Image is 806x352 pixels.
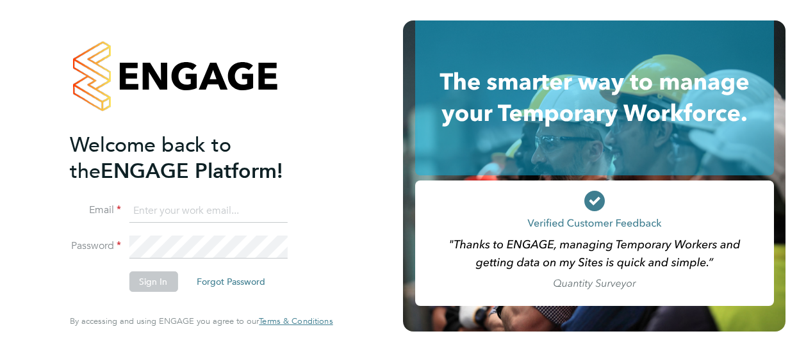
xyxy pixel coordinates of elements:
[259,316,333,326] a: Terms & Conditions
[70,132,231,184] span: Welcome back to the
[186,271,276,292] button: Forgot Password
[129,271,177,292] button: Sign In
[70,316,333,326] span: By accessing and using ENGAGE you agree to our
[70,132,320,184] h2: ENGAGE Platform!
[70,204,121,217] label: Email
[129,200,287,223] input: Enter your work email...
[70,239,121,253] label: Password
